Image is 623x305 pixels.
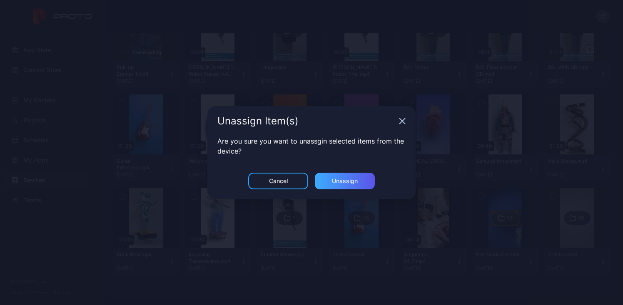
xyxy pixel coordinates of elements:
[315,173,375,189] button: Unassign
[217,116,396,126] div: Unassign Item(s)
[332,178,358,184] div: Unassign
[248,173,308,189] button: Cancel
[217,136,406,156] p: Are you sure you want to unassgin selected items from the device?
[269,178,288,184] div: Cancel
